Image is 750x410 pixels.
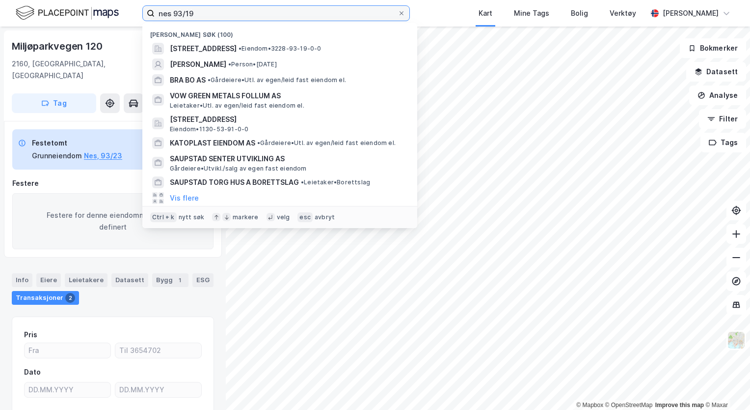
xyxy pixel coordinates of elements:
[701,363,750,410] iframe: Chat Widget
[32,137,122,149] div: Festetomt
[208,76,346,84] span: Gårdeiere • Utl. av egen/leid fast eiendom el.
[16,4,119,22] img: logo.f888ab2527a4732fd821a326f86c7f29.svg
[25,343,110,358] input: Fra
[571,7,588,19] div: Bolig
[233,213,258,221] div: markere
[655,402,704,409] a: Improve this map
[12,177,214,189] div: Festere
[142,23,417,41] div: [PERSON_NAME] søk (100)
[25,382,110,397] input: DD.MM.YYYY
[239,45,241,52] span: •
[170,176,299,188] span: SAUPSTAD TORG HUS A BORETTSLAG
[150,212,177,222] div: Ctrl + k
[514,7,549,19] div: Mine Tags
[680,38,746,58] button: Bokmerker
[257,139,396,147] span: Gårdeiere • Utl. av egen/leid fast eiendom el.
[689,86,746,105] button: Analyse
[170,102,304,110] span: Leietaker • Utl. av egen/leid fast eiendom el.
[479,7,492,19] div: Kart
[315,213,335,221] div: avbryt
[12,291,79,305] div: Transaksjoner
[701,363,750,410] div: Kontrollprogram for chat
[228,60,231,68] span: •
[192,273,214,287] div: ESG
[170,153,405,165] span: SAUPSTAD SENTER UTVIKLING AS
[155,6,398,21] input: Søk på adresse, matrikkel, gårdeiere, leietakere eller personer
[152,273,188,287] div: Bygg
[115,343,201,358] input: Til 3654702
[301,178,304,186] span: •
[170,192,199,204] button: Vis flere
[175,275,185,285] div: 1
[228,60,277,68] span: Person • [DATE]
[170,165,307,173] span: Gårdeiere • Utvikl./salg av egen fast eiendom
[12,93,96,113] button: Tag
[12,58,172,82] div: 2160, [GEOGRAPHIC_DATA], [GEOGRAPHIC_DATA]
[65,293,75,303] div: 2
[170,74,206,86] span: BRA BO AS
[111,273,148,287] div: Datasett
[610,7,636,19] div: Verktøy
[727,331,746,350] img: Z
[36,273,61,287] div: Eiere
[115,382,201,397] input: DD.MM.YYYY
[170,90,405,102] span: VOW GREEN METALS FOLLUM AS
[700,133,746,152] button: Tags
[605,402,653,409] a: OpenStreetMap
[24,366,41,378] div: Dato
[257,139,260,146] span: •
[12,273,32,287] div: Info
[65,273,107,287] div: Leietakere
[277,213,290,221] div: velg
[239,45,321,53] span: Eiendom • 3228-93-19-0-0
[12,193,214,249] div: Festere for denne eiendommen er ikke definert
[32,150,82,162] div: Grunneiendom
[699,109,746,129] button: Filter
[170,114,405,125] span: [STREET_ADDRESS]
[179,213,205,221] div: nytt søk
[170,125,248,133] span: Eiendom • 1130-53-91-0-0
[170,59,226,70] span: [PERSON_NAME]
[170,43,237,55] span: [STREET_ADDRESS]
[208,76,211,84] span: •
[12,38,104,54] div: Miljøparkvegen 120
[297,212,313,222] div: esc
[576,402,603,409] a: Mapbox
[686,62,746,82] button: Datasett
[170,137,255,149] span: KATOPLAST EIENDOM AS
[663,7,719,19] div: [PERSON_NAME]
[84,150,122,162] button: Nes, 93/23
[24,329,37,341] div: Pris
[301,178,370,186] span: Leietaker • Borettslag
